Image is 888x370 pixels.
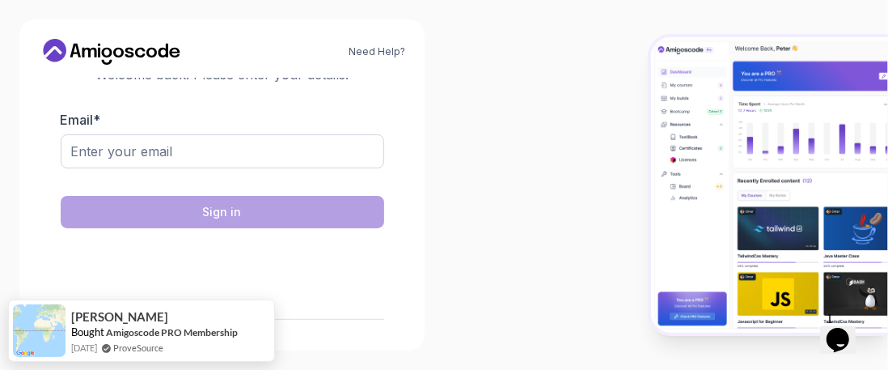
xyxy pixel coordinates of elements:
img: Amigoscode Dashboard [651,37,888,334]
div: Sign in [203,204,242,220]
a: ProveSource [113,341,163,355]
a: Home link [39,39,184,65]
button: Sign in [61,196,384,228]
img: provesource social proof notification image [13,304,66,357]
a: Amigoscode PRO Membership [106,326,238,338]
span: [PERSON_NAME] [71,310,168,324]
span: [DATE] [71,341,97,355]
a: Need Help? [349,45,405,58]
label: Email * [61,112,101,128]
iframe: chat widget [820,305,872,354]
iframe: Widget containing checkbox for hCaptcha security challenge [100,238,345,300]
input: Enter your email [61,134,384,168]
span: Bought [71,325,104,338]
